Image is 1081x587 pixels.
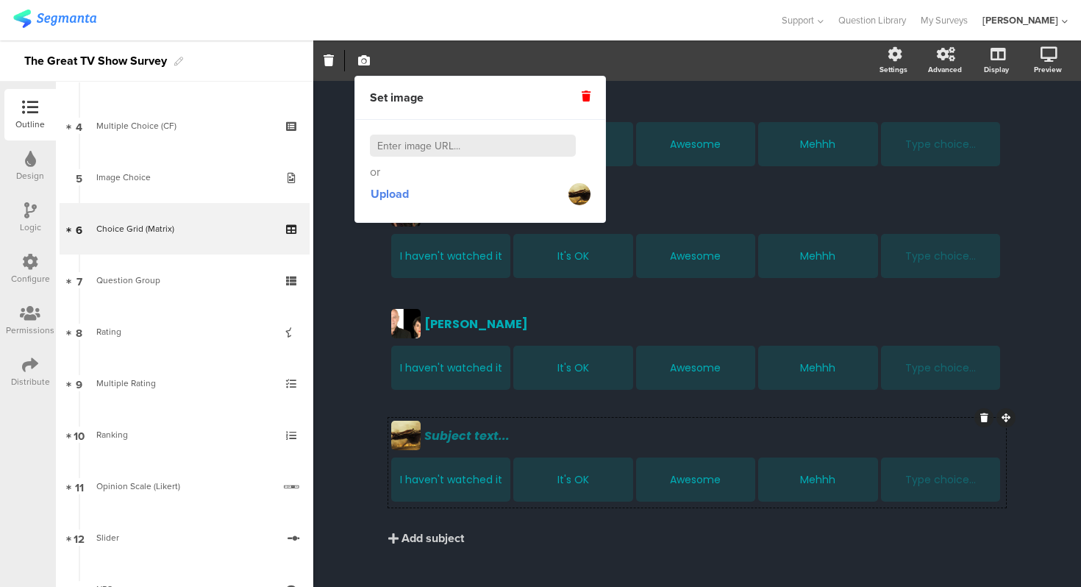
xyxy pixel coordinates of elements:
div: Display [984,64,1009,75]
a: 8 Rating [60,306,310,357]
span: Type choice... [905,472,976,488]
div: Image Choice [96,170,272,185]
div: Mehhh [760,137,875,152]
span: Upload [371,185,409,202]
div: Awesome [638,249,753,264]
div: [PERSON_NAME] [982,13,1058,27]
span: or [370,164,380,180]
span: 10 [74,427,85,443]
button: Upload [370,181,410,207]
div: I haven't watched it [393,472,508,488]
div: Question Group [96,273,272,288]
span: Type choice... [905,137,976,152]
span: 12 [74,530,85,546]
span: 11 [75,478,84,494]
div: Logic [20,221,41,234]
a: 6 Choice Grid (Matrix) [60,203,310,255]
span: 4 [76,118,82,134]
span: Type choice... [905,249,976,264]
div: [PERSON_NAME] [424,315,1003,333]
div: Choice Grid (Matrix) [96,221,272,236]
a: 9 Multiple Rating [60,357,310,409]
div: It's OK [515,472,630,488]
div: I haven't watched it [393,360,508,376]
img: https%3A%2F%2Fd3718dnoaommpf.cloudfront.net%2Fitem%2F872d7ee0798e1ccf9a54.jpe [568,183,591,205]
div: Distribute [11,375,50,388]
div: Awesome [638,472,753,488]
div: Multiple Choice (CF) [96,118,272,133]
div: The Great TV Show Survey [24,49,167,73]
div: Settings [880,64,907,75]
span: Set image [370,90,424,106]
div: It's OK [515,360,630,376]
div: Mehhh [760,472,875,488]
a: 12 Slider [60,512,310,563]
div: Outline [15,118,45,131]
a: 10 Ranking [60,409,310,460]
a: 7 Question Group [60,255,310,306]
div: Rating [96,324,272,339]
div: Advanced [928,64,962,75]
span: 9 [76,375,82,391]
div: Slider [96,530,277,545]
input: Enter image URL... [370,135,576,157]
span: Type choice... [905,360,976,376]
span: 6 [76,221,82,237]
span: 3 [76,66,82,82]
a: 11 Opinion Scale (Likert) [60,460,310,512]
div: Preview [1034,64,1062,75]
div: Permissions [6,324,54,337]
div: Westworld [424,91,1003,110]
div: Ranking [96,427,272,442]
div: Lost [424,203,1003,221]
div: Opinion Scale (Likert) [96,479,273,494]
span: 8 [76,324,82,340]
div: I haven't watched it [393,249,508,264]
div: Awesome [638,360,753,376]
div: Awesome [638,137,753,152]
div: Configure [11,272,50,285]
div: It's OK [515,249,630,264]
span: 5 [76,169,82,185]
div: Add subject [402,530,464,547]
a: 5 Image Choice [60,152,310,203]
div: Subject text... [424,427,1003,445]
a: 4 Multiple Choice (CF) [60,100,310,152]
div: Design [16,169,44,182]
button: Add subject [388,530,464,547]
div: Mehhh [760,360,875,376]
span: Support [782,13,814,27]
span: 7 [76,272,82,288]
div: Multiple Rating [96,376,272,391]
img: segmanta logo [13,10,96,28]
div: Mehhh [760,249,875,264]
